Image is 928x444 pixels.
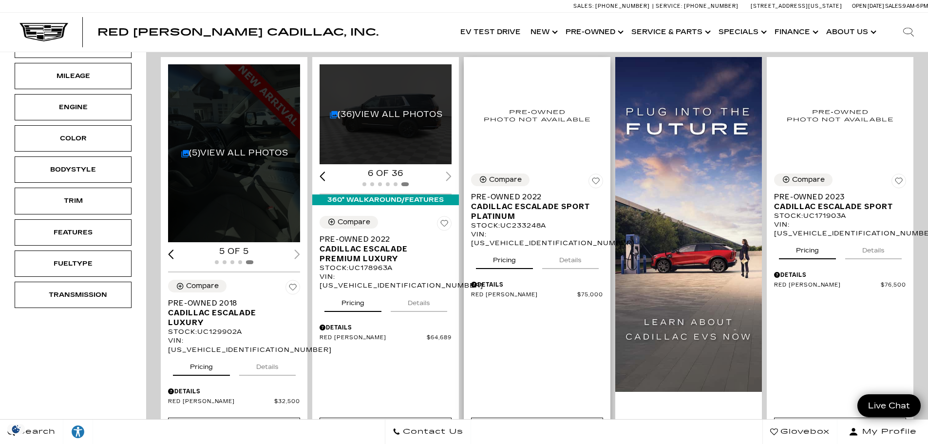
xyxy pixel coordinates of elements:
[97,26,379,38] span: Red [PERSON_NAME] Cadillac, Inc.
[391,290,447,312] button: details tab
[542,248,599,269] button: details tab
[857,394,921,417] a: Live Chat
[320,234,444,244] span: Pre-Owned 2022
[15,156,132,183] div: BodystyleBodystyle
[320,272,452,290] div: VIN: [US_VEHICLE_IDENTIFICATION_NUMBER]
[792,175,825,184] div: Compare
[779,238,836,259] button: pricing tab
[168,64,302,242] div: 5 / 5
[751,3,842,9] a: [STREET_ADDRESS][US_STATE]
[476,248,533,269] button: pricing tab
[684,3,739,9] span: [PHONE_NUMBER]
[285,280,300,298] button: Save Vehicle
[19,23,68,41] img: Cadillac Dark Logo with Cadillac White Text
[573,3,652,9] a: Sales: [PHONE_NUMBER]
[49,164,97,175] div: Bodystyle
[573,3,594,9] span: Sales:
[168,398,300,405] a: Red [PERSON_NAME] $32,500
[338,218,370,227] div: Compare
[15,282,132,308] div: TransmissionTransmission
[656,3,682,9] span: Service:
[427,334,452,342] span: $64,689
[863,400,915,411] span: Live Chat
[471,202,596,221] span: Cadillac Escalade Sport Platinum
[320,334,452,342] a: Red [PERSON_NAME] $64,689
[577,291,603,299] span: $75,000
[15,425,56,439] span: Search
[168,387,300,396] div: Pricing Details - Pre-Owned 2018 Cadillac Escalade Luxury
[320,172,325,181] div: Previous slide
[15,251,132,277] div: FueltypeFueltype
[320,264,452,272] div: Stock : UC178963A
[330,111,338,118] img: Image Count Icon
[774,282,881,289] span: Red [PERSON_NAME]
[626,13,714,52] a: Service & Parts
[49,71,97,81] div: Mileage
[774,192,899,202] span: Pre-Owned 2023
[239,354,296,376] button: details tab
[324,290,381,312] button: pricing tab
[168,246,300,257] div: 5 of 5
[15,219,132,246] div: FeaturesFeatures
[63,420,93,444] a: Explore your accessibility options
[15,188,132,214] div: TrimTrim
[471,192,603,221] a: Pre-Owned 2022Cadillac Escalade Sport Platinum
[385,420,471,444] a: Contact Us
[774,202,899,212] span: Cadillac Escalade Sport
[774,282,906,289] a: Red [PERSON_NAME] $76,500
[471,418,603,444] div: Start Buying Process
[168,336,300,354] div: VIN: [US_VEHICLE_IDENTIFICATION_NUMBER]
[320,234,452,264] a: Pre-Owned 2022Cadillac Escalade Premium Luxury
[774,174,833,186] button: Compare Vehicle
[774,270,906,279] div: Pricing Details - Pre-Owned 2023 Cadillac Escalade Sport
[471,230,603,248] div: VIN: [US_VEHICLE_IDENTIFICATION_NUMBER]
[437,216,452,234] button: Save Vehicle
[845,238,902,259] button: details tab
[837,420,928,444] button: Open user profile menu
[714,13,770,52] a: Specials
[97,27,379,37] a: Red [PERSON_NAME] Cadillac, Inc.
[885,3,903,9] span: Sales:
[186,282,219,290] div: Compare
[455,13,526,52] a: EV Test Drive
[49,133,97,144] div: Color
[49,290,97,300] div: Transmission
[168,298,300,328] a: Pre-Owned 2018Cadillac Escalade Luxury
[774,220,906,238] div: VIN: [US_VEHICLE_IDENTIFICATION_NUMBER]
[49,258,97,269] div: Fueltype
[471,174,530,186] button: Compare Vehicle
[471,291,577,299] span: Red [PERSON_NAME]
[320,216,378,229] button: Compare Vehicle
[15,125,132,152] div: ColorColor
[595,3,650,9] span: [PHONE_NUMBER]
[471,291,603,299] a: Red [PERSON_NAME] $75,000
[903,3,928,9] span: 9 AM-6 PM
[320,334,427,342] span: Red [PERSON_NAME]
[168,298,293,308] span: Pre-Owned 2018
[320,64,453,165] div: 6 / 6
[168,250,174,259] div: Previous slide
[881,282,906,289] span: $76,500
[762,420,837,444] a: Glovebox
[49,195,97,206] div: Trim
[774,64,906,166] img: 2023 Cadillac Escalade Sport
[471,64,603,166] img: 2022 Cadillac Escalade Sport Platinum
[770,13,821,52] a: Finance
[173,354,230,376] button: pricing tab
[320,323,452,332] div: Pricing Details - Pre-Owned 2022 Cadillac Escalade Premium Luxury
[774,192,906,212] a: Pre-Owned 2023Cadillac Escalade Sport
[526,13,561,52] a: New
[181,150,189,157] img: Image Count Icon
[852,3,884,9] span: Open [DATE]
[15,63,132,89] div: MileageMileage
[588,174,603,192] button: Save Vehicle
[891,174,906,192] button: Save Vehicle
[181,148,288,157] a: (5)View All Photos
[471,192,596,202] span: Pre-Owned 2022
[168,418,300,444] div: Start Buying Process
[774,418,906,444] div: Start Buying Process
[312,194,459,205] div: 360° WalkAround/Features
[5,424,27,434] img: Opt-Out Icon
[49,227,97,238] div: Features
